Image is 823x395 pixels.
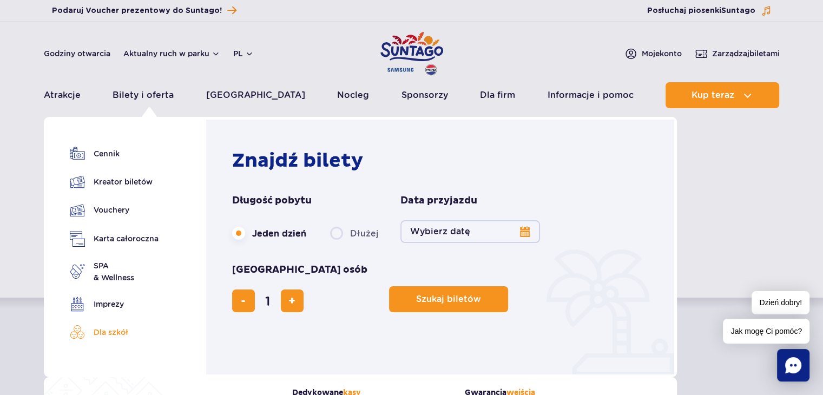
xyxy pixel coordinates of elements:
button: Aktualny ruch w parku [123,49,220,58]
a: Bilety i oferta [113,82,174,108]
a: Mojekonto [624,47,682,60]
span: [GEOGRAPHIC_DATA] osób [232,264,367,276]
a: [GEOGRAPHIC_DATA] [206,82,305,108]
a: Imprezy [70,297,159,312]
a: Cennik [70,146,159,161]
a: Kreator biletów [70,174,159,189]
form: Planowanie wizyty w Park of Poland [232,194,654,312]
button: pl [233,48,254,59]
div: Chat [777,349,809,381]
strong: Znajdź bilety [232,149,363,173]
button: Wybierz datę [400,220,540,243]
button: Kup teraz [666,82,779,108]
button: dodaj bilet [281,289,304,312]
a: Informacje i pomoc [548,82,634,108]
a: Dla szkół [70,325,159,340]
span: Kup teraz [692,90,734,100]
span: Dzień dobry! [752,291,809,314]
span: Jak mogę Ci pomóc? [723,319,809,344]
label: Jeden dzień [232,222,306,245]
a: Godziny otwarcia [44,48,110,59]
button: usuń bilet [232,289,255,312]
span: Szukaj biletów [416,294,481,304]
a: Sponsorzy [401,82,448,108]
button: Szukaj biletów [389,286,508,312]
a: Karta całoroczna [70,231,159,247]
span: SPA & Wellness [94,260,134,284]
a: Dla firm [480,82,515,108]
a: Zarządzajbiletami [695,47,780,60]
a: Vouchery [70,202,159,218]
a: SPA& Wellness [70,260,159,284]
a: Atrakcje [44,82,81,108]
label: Dłużej [330,222,379,245]
input: liczba biletów [255,288,281,314]
a: Nocleg [337,82,369,108]
span: Data przyjazdu [400,194,477,207]
span: Długość pobytu [232,194,312,207]
span: Zarządzaj biletami [712,48,780,59]
span: Moje konto [642,48,682,59]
